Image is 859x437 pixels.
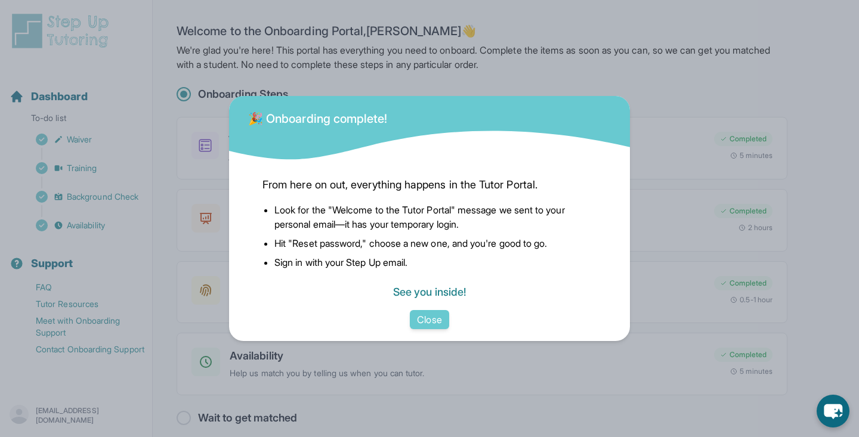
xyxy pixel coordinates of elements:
[274,255,597,269] li: Sign in with your Step Up email.
[274,203,597,231] li: Look for the "Welcome to the Tutor Portal" message we sent to your personal email—it has your tem...
[817,395,849,427] button: chat-button
[393,286,466,298] a: See you inside!
[274,236,597,250] li: Hit "Reset password," choose a new one, and you're good to go.
[248,103,388,127] div: 🎉 Onboarding complete!
[262,176,597,193] span: From here on out, everything happens in the Tutor Portal.
[410,310,449,329] button: Close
